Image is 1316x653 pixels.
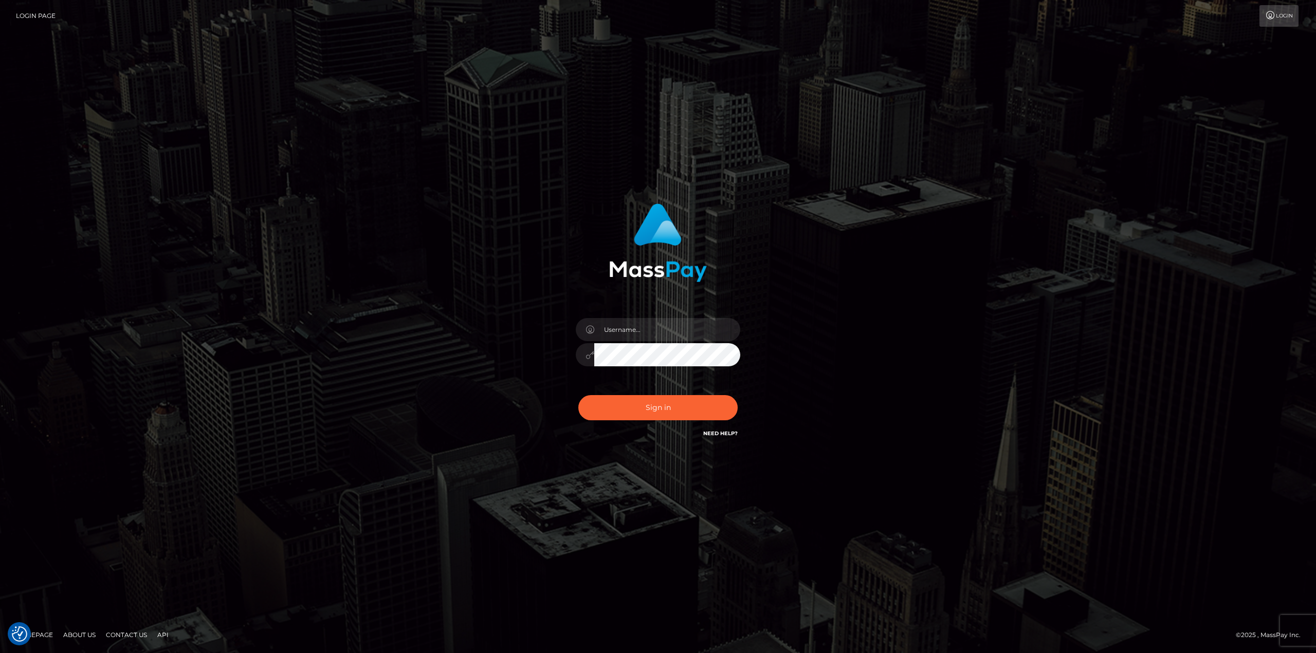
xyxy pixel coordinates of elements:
a: Login Page [16,5,56,27]
div: © 2025 , MassPay Inc. [1236,629,1308,641]
a: About Us [59,627,100,643]
a: Contact Us [102,627,151,643]
a: Need Help? [703,430,738,437]
img: MassPay Login [609,203,707,282]
a: Homepage [11,627,57,643]
button: Sign in [578,395,738,420]
img: Revisit consent button [12,626,27,642]
button: Consent Preferences [12,626,27,642]
input: Username... [594,318,740,341]
a: API [153,627,173,643]
a: Login [1259,5,1299,27]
